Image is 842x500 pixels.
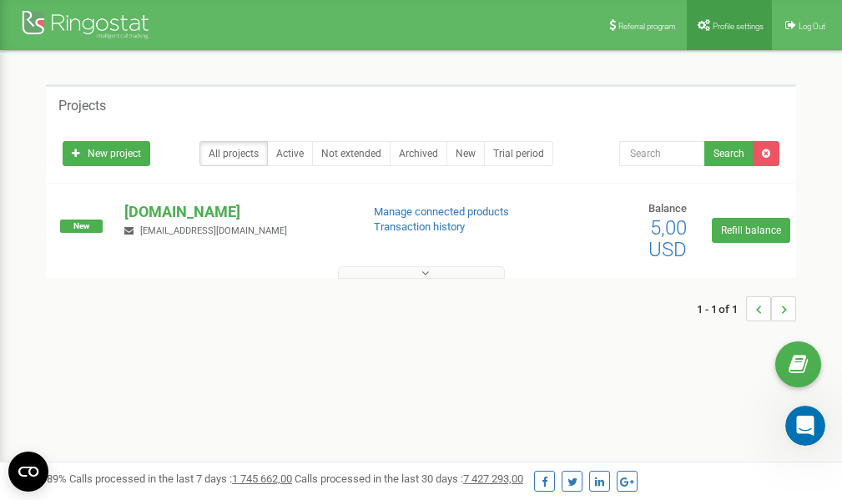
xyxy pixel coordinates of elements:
nav: ... [697,280,796,338]
span: 1 - 1 of 1 [697,296,746,321]
a: Active [267,141,313,166]
span: [EMAIL_ADDRESS][DOMAIN_NAME] [140,225,287,236]
a: Not extended [312,141,391,166]
span: Balance [648,202,687,215]
span: Calls processed in the last 30 days : [295,472,523,485]
span: Log Out [799,22,825,31]
a: Manage connected products [374,205,509,218]
span: Profile settings [713,22,764,31]
u: 7 427 293,00 [463,472,523,485]
iframe: Intercom live chat [785,406,825,446]
a: Refill balance [712,218,790,243]
p: [DOMAIN_NAME] [124,201,346,223]
a: All projects [199,141,268,166]
h5: Projects [58,98,106,114]
button: Open CMP widget [8,452,48,492]
button: Search [704,141,754,166]
a: Trial period [484,141,553,166]
input: Search [619,141,705,166]
span: Referral program [618,22,676,31]
a: New project [63,141,150,166]
span: Calls processed in the last 7 days : [69,472,292,485]
u: 1 745 662,00 [232,472,292,485]
a: Transaction history [374,220,465,233]
a: New [446,141,485,166]
a: Archived [390,141,447,166]
span: 5,00 USD [648,216,687,261]
span: New [60,220,103,233]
